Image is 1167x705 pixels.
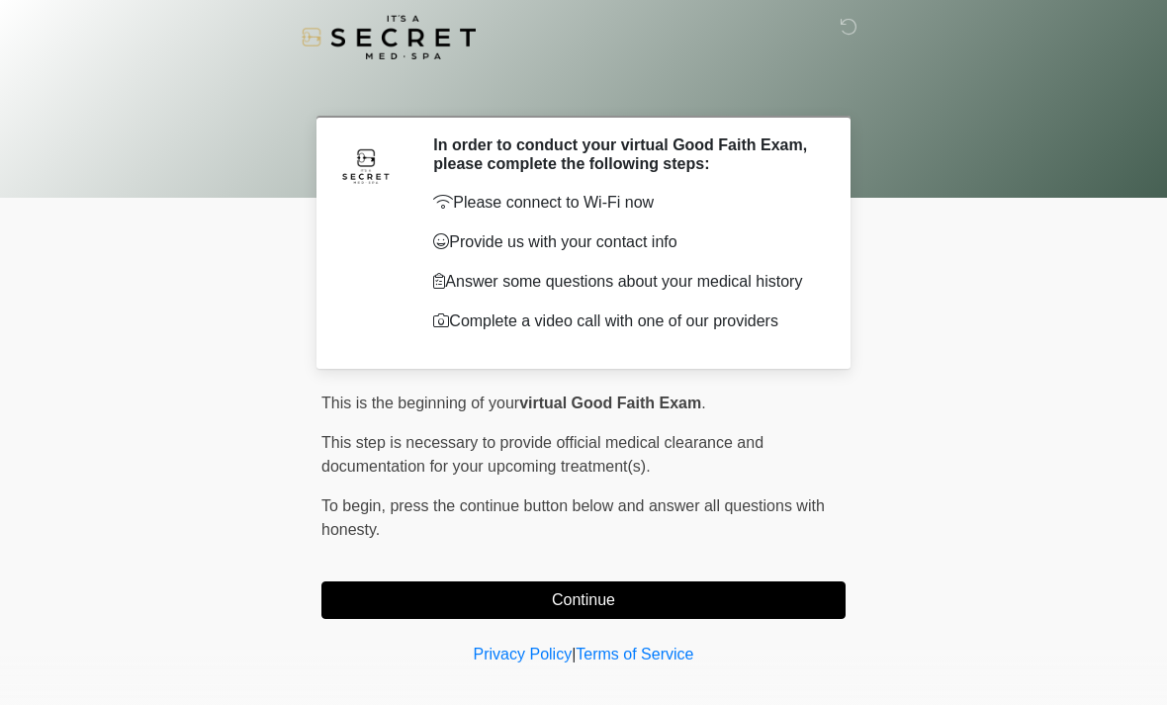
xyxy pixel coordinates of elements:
span: This is the beginning of your [321,395,519,411]
img: It's A Secret Med Spa Logo [302,15,476,59]
a: Terms of Service [576,646,693,662]
a: | [572,646,576,662]
p: Complete a video call with one of our providers [433,309,816,333]
span: press the continue button below and answer all questions with honesty. [321,497,825,538]
h1: ‎ ‎ [307,71,860,108]
p: Provide us with your contact info [433,230,816,254]
strong: virtual Good Faith Exam [519,395,701,411]
a: Privacy Policy [474,646,573,662]
h2: In order to conduct your virtual Good Faith Exam, please complete the following steps: [433,135,816,173]
button: Continue [321,581,846,619]
span: . [701,395,705,411]
span: To begin, [321,497,390,514]
p: Please connect to Wi-Fi now [433,191,816,215]
img: Agent Avatar [336,135,396,195]
p: Answer some questions about your medical history [433,270,816,294]
span: This step is necessary to provide official medical clearance and documentation for your upcoming ... [321,434,763,475]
